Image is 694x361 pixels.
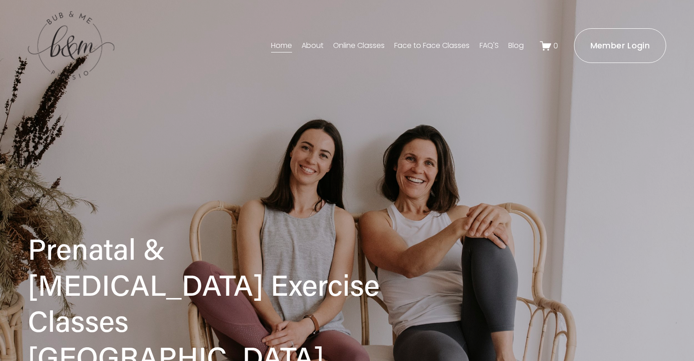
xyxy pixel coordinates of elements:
[553,41,558,51] span: 0
[394,38,470,53] a: Face to Face Classes
[480,38,499,53] a: FAQ'S
[28,10,115,81] img: bubandme
[590,40,650,51] ms-portal-inner: Member Login
[333,38,385,53] a: Online Classes
[574,28,667,63] a: Member Login
[540,40,558,52] a: 0 items in cart
[508,38,524,53] a: Blog
[302,38,324,53] a: About
[271,38,292,53] a: Home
